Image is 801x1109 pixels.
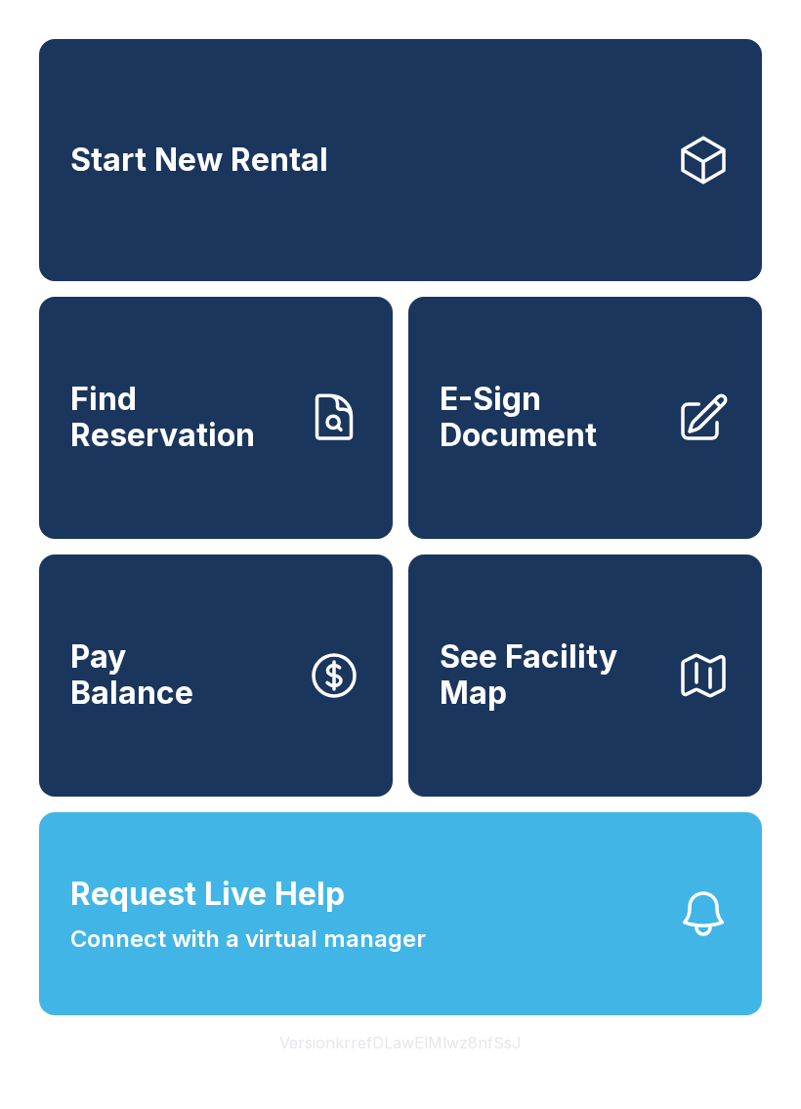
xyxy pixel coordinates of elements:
span: Pay Balance [70,639,193,711]
span: E-Sign Document [440,382,660,453]
a: Find Reservation [39,297,393,539]
span: See Facility Map [440,639,660,711]
span: Find Reservation [70,382,291,453]
span: Connect with a virtual manager [70,922,426,957]
button: PayBalance [39,554,393,797]
button: Request Live HelpConnect with a virtual manager [39,812,762,1015]
a: Start New Rental [39,39,762,281]
span: Request Live Help [70,871,345,918]
a: E-Sign Document [408,297,762,539]
span: Start New Rental [70,143,328,179]
button: See Facility Map [408,554,762,797]
button: VersionkrrefDLawElMlwz8nfSsJ [264,1015,537,1070]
